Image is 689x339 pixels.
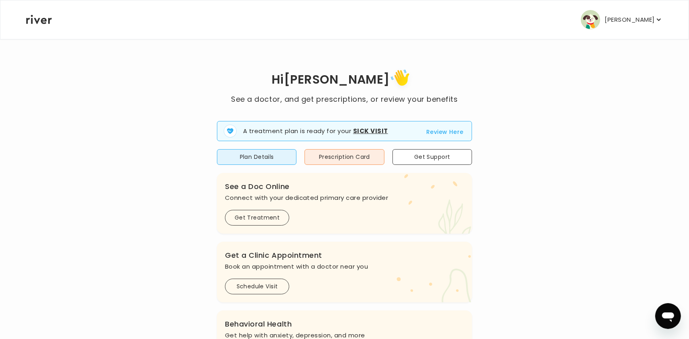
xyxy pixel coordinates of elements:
[243,127,388,136] p: A treatment plan is ready for your
[426,127,464,137] button: Review Here
[225,261,464,272] p: Book an appointment with a doctor near you
[305,149,384,165] button: Prescription Card
[225,192,464,203] p: Connect with your dedicated primary care provider
[581,10,600,29] img: user avatar
[581,10,663,29] button: user avatar[PERSON_NAME]
[655,303,681,329] iframe: Button to launch messaging window, conversation in progress
[225,250,464,261] h3: Get a Clinic Appointment
[225,279,289,294] button: Schedule Visit
[231,67,458,94] h1: Hi [PERSON_NAME]
[231,94,458,105] p: See a doctor, and get prescriptions, or review your benefits
[393,149,472,165] button: Get Support
[225,210,289,226] button: Get Treatment
[353,127,388,135] strong: Sick Visit
[225,181,464,192] h3: See a Doc Online
[605,14,655,25] p: [PERSON_NAME]
[225,318,464,330] h3: Behavioral Health
[217,149,296,165] button: Plan Details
